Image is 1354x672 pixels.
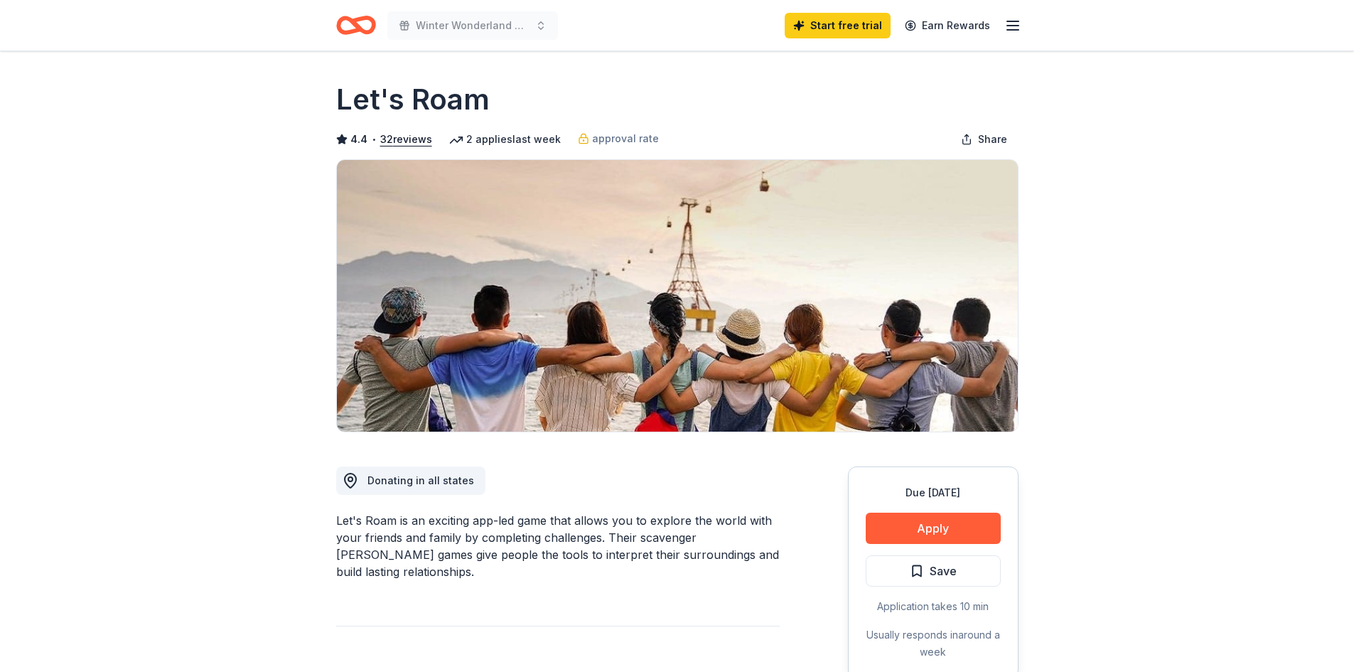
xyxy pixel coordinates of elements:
[866,513,1001,544] button: Apply
[371,134,376,145] span: •
[930,562,957,580] span: Save
[592,130,659,147] span: approval rate
[336,512,780,580] div: Let's Roam is an exciting app-led game that allows you to explore the world with your friends and...
[336,9,376,42] a: Home
[866,598,1001,615] div: Application takes 10 min
[387,11,558,40] button: Winter Wonderland 2025
[866,626,1001,661] div: Usually responds in around a week
[336,80,490,119] h1: Let's Roam
[978,131,1007,148] span: Share
[449,131,561,148] div: 2 applies last week
[785,13,891,38] a: Start free trial
[380,131,432,148] button: 32reviews
[896,13,999,38] a: Earn Rewards
[866,555,1001,587] button: Save
[578,130,659,147] a: approval rate
[950,125,1019,154] button: Share
[337,160,1018,432] img: Image for Let's Roam
[367,474,474,486] span: Donating in all states
[416,17,530,34] span: Winter Wonderland 2025
[866,484,1001,501] div: Due [DATE]
[350,131,367,148] span: 4.4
